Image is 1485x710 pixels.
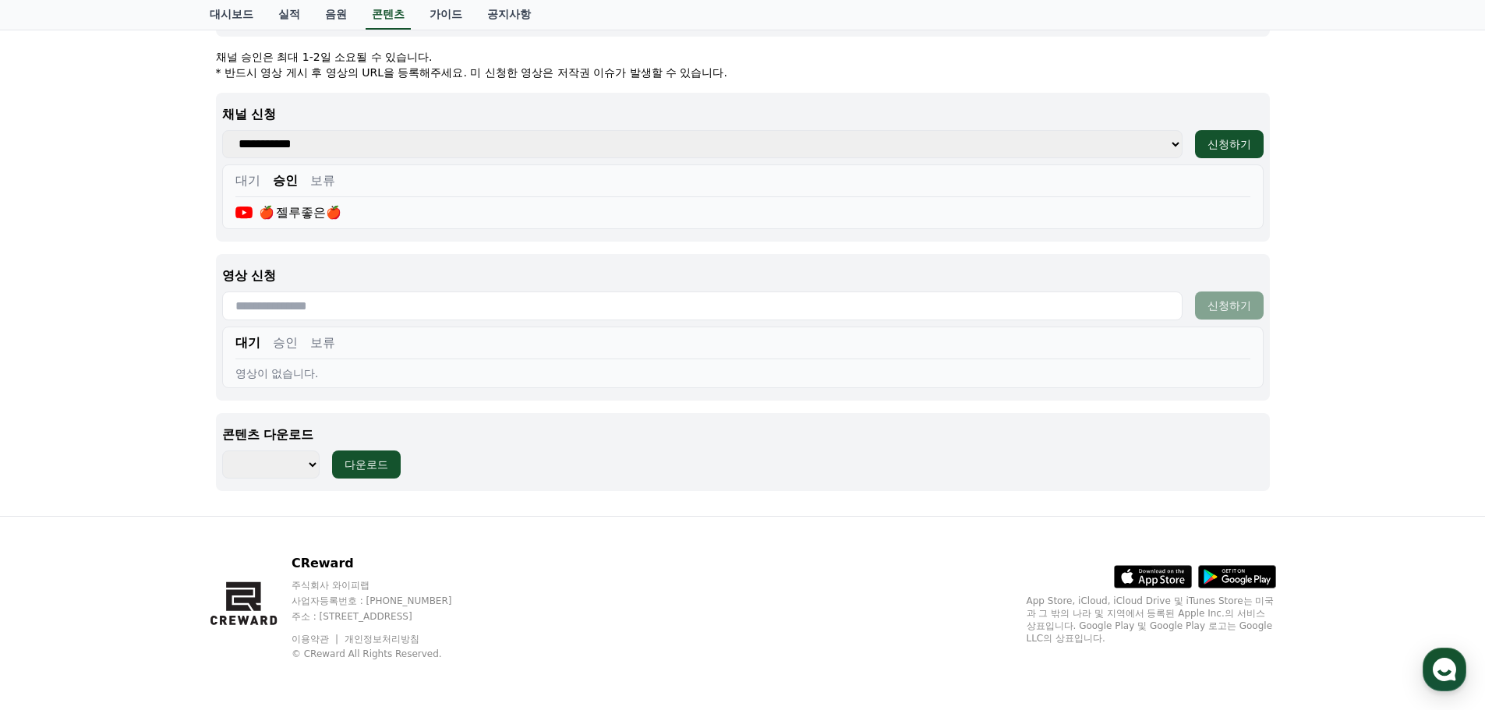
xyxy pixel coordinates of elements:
[49,517,58,530] span: 홈
[292,579,482,592] p: 주식회사 와이피랩
[216,65,1270,80] p: * 반드시 영상 게시 후 영상의 URL을 등록해주세요. 미 신청한 영상은 저작권 이슈가 발생할 수 있습니다.
[273,171,298,190] button: 승인
[310,171,335,190] button: 보류
[273,334,298,352] button: 승인
[235,334,260,352] button: 대기
[345,457,388,472] div: 다운로드
[292,648,482,660] p: © CReward All Rights Reserved.
[1027,595,1276,645] p: App Store, iCloud, iCloud Drive 및 iTunes Store는 미국과 그 밖의 나라 및 지역에서 등록된 Apple Inc.의 서비스 상표입니다. Goo...
[235,366,1250,381] div: 영상이 없습니다.
[216,49,1270,65] p: 채널 승인은 최대 1-2일 소요될 수 있습니다.
[292,610,482,623] p: 주소 : [STREET_ADDRESS]
[332,450,401,479] button: 다운로드
[292,554,482,573] p: CReward
[201,494,299,533] a: 설정
[310,334,335,352] button: 보류
[222,105,1264,124] p: 채널 신청
[292,634,341,645] a: 이용약관
[235,171,260,190] button: 대기
[345,634,419,645] a: 개인정보처리방침
[241,517,260,530] span: 설정
[222,267,1264,285] p: 영상 신청
[292,595,482,607] p: 사업자등록번호 : [PHONE_NUMBER]
[1195,291,1264,320] button: 신청하기
[1207,298,1251,313] div: 신청하기
[103,494,201,533] a: 대화
[1195,130,1264,158] button: 신청하기
[5,494,103,533] a: 홈
[1207,136,1251,152] div: 신청하기
[222,426,1264,444] p: 콘텐츠 다운로드
[235,203,341,222] div: 🍎 젤루좋은🍎
[143,518,161,531] span: 대화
